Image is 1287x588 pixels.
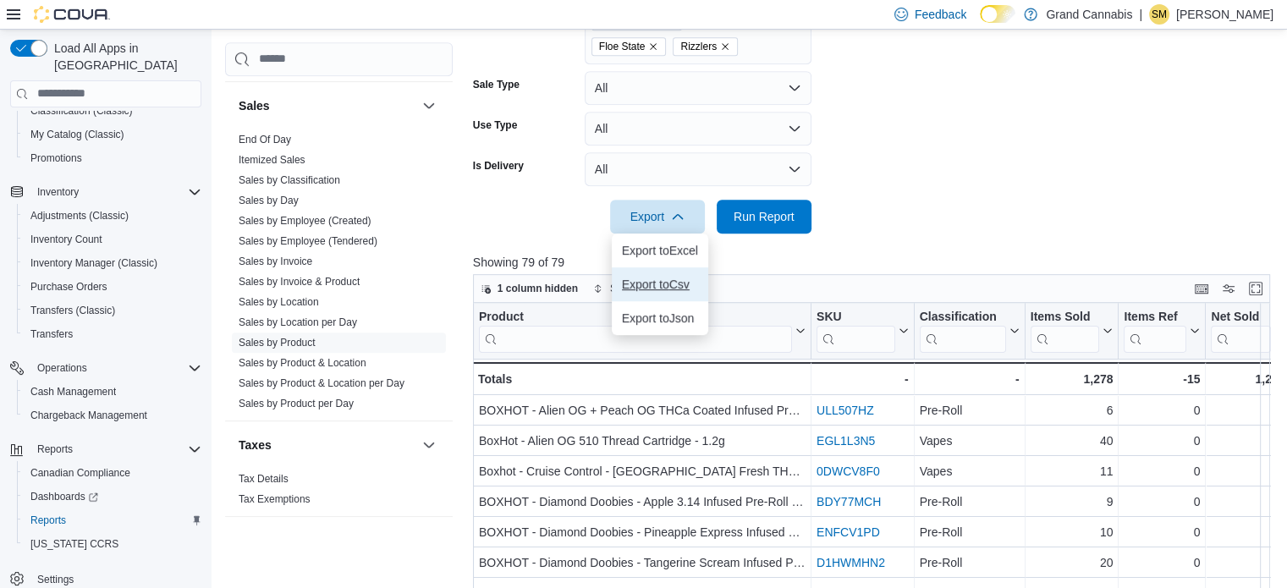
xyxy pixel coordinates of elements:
div: 20 [1030,552,1113,573]
span: Purchase Orders [24,277,201,297]
button: Adjustments (Classic) [17,204,208,228]
div: - [817,369,909,389]
button: Operations [30,358,94,378]
div: 11 [1030,461,1113,481]
span: Transfers [24,324,201,344]
span: Purchase Orders [30,280,107,294]
span: Reports [37,442,73,456]
button: 1 column hidden [474,278,585,299]
a: Sales by Classification [239,174,340,186]
a: Sales by Location [239,296,319,308]
div: SKU URL [817,309,895,352]
a: Dashboards [17,485,208,508]
a: EGL1L3N5 [817,434,875,448]
div: Items Ref [1124,309,1186,352]
div: - [919,369,1019,389]
span: Reports [30,439,201,459]
button: Transfers [17,322,208,346]
div: 40 [1030,431,1113,451]
p: Grand Cannabis [1046,4,1132,25]
button: Inventory Manager (Classic) [17,251,208,275]
a: Cash Management [24,382,123,402]
button: Operations [3,356,208,380]
div: Pre-Roll [919,400,1019,420]
button: Export toCsv [612,267,708,301]
button: Run Report [717,200,811,234]
span: Adjustments (Classic) [30,209,129,223]
button: Export toExcel [612,234,708,267]
div: Totals [478,369,806,389]
span: Run Report [734,208,795,225]
input: Dark Mode [980,5,1015,23]
a: Tax Exemptions [239,493,311,505]
span: Cash Management [24,382,201,402]
div: -15 [1124,369,1200,389]
label: Sale Type [473,78,520,91]
span: Chargeback Management [30,409,147,422]
div: 6 [1211,400,1284,420]
span: Washington CCRS [24,534,201,554]
a: Tax Details [239,473,289,485]
a: Sales by Invoice [239,256,312,267]
div: Sales [225,129,453,420]
div: 9 [1211,492,1284,512]
div: 0 [1124,400,1200,420]
a: Sales by Invoice & Product [239,276,360,288]
button: Inventory Count [17,228,208,251]
span: Settings [37,573,74,586]
span: Cash Management [30,385,116,398]
button: Display options [1218,278,1239,299]
div: Net Sold [1211,309,1271,352]
span: [US_STATE] CCRS [30,537,118,551]
span: Sales by Employee (Created) [239,214,371,228]
div: Taxes [225,469,453,516]
span: Canadian Compliance [30,466,130,480]
div: 9 [1030,492,1113,512]
a: D1HWMHN2 [817,556,885,569]
div: 10 [1211,522,1284,542]
div: Vapes [919,431,1019,451]
button: Enter fullscreen [1246,278,1266,299]
span: Export to Excel [622,244,698,257]
a: Sales by Product & Location per Day [239,377,404,389]
a: ENFCV1PD [817,525,880,539]
div: 6 [1030,400,1113,420]
button: Remove Floe State from selection in this group [648,41,658,52]
span: My Catalog (Classic) [30,128,124,141]
a: Transfers (Classic) [24,300,122,321]
span: Export to Json [622,311,698,325]
span: Sales by Location [239,295,319,309]
span: Inventory Count [30,233,102,246]
span: Inventory [37,185,79,199]
div: 0 [1124,461,1200,481]
button: Inventory [30,182,85,202]
button: Net Sold [1211,309,1284,352]
button: Sales [239,97,415,114]
span: Transfers [30,327,73,341]
span: Floe State [599,38,646,55]
span: Tax Details [239,472,289,486]
span: Reports [30,514,66,527]
span: Promotions [24,148,201,168]
div: BOXHOT - Alien OG + Peach OG THCa Coated Infused Pre-Roll - Hybrid - 2x1g [479,400,806,420]
span: Feedback [915,6,966,23]
span: Operations [30,358,201,378]
div: Items Sold [1030,309,1099,325]
span: Classification (Classic) [30,104,133,118]
div: 0 [1124,492,1200,512]
a: Classification (Classic) [24,101,140,121]
button: Items Sold [1030,309,1113,352]
button: Purchase Orders [17,275,208,299]
a: [US_STATE] CCRS [24,534,125,554]
div: Items Sold [1030,309,1099,352]
img: Cova [34,6,110,23]
div: Boxhot - Cruise Control - [GEOGRAPHIC_DATA] Fresh THC + CBD 510 Thread Cartridge - Sativa - 2g [479,461,806,481]
button: SKU [817,309,909,352]
div: Product [479,309,792,352]
div: Shaunna McPhail [1149,4,1169,25]
span: Dashboards [24,486,201,507]
span: Transfers (Classic) [30,304,115,317]
button: Transfers (Classic) [17,299,208,322]
button: [US_STATE] CCRS [17,532,208,556]
span: Export to Csv [622,278,698,291]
